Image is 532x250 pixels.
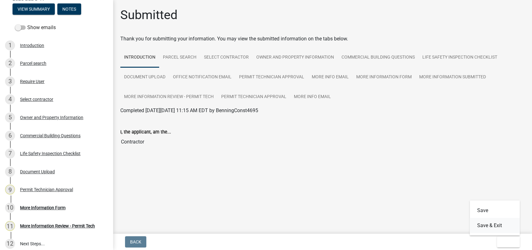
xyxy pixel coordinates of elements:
div: 3 [5,76,15,86]
a: More Info Email [308,67,352,87]
div: Parcel search [20,61,46,65]
a: Permit Technician Approval [235,67,308,87]
span: Back [130,239,141,244]
a: Introduction [120,48,159,68]
a: Owner and Property Information [253,48,338,68]
div: 8 [5,167,15,177]
wm-modal-confirm: Summary [13,7,55,12]
div: 10 [5,203,15,213]
div: Permit Technician Approval [20,187,73,192]
div: 4 [5,94,15,104]
a: More Information Submitted [415,67,490,87]
a: More Information Review - Permit Tech [120,87,217,107]
a: Permit Technician Approval [217,87,290,107]
span: Exit [502,239,511,244]
div: Select contractor [20,97,53,102]
a: Select contractor [200,48,253,68]
div: Exit [470,201,520,236]
button: Back [125,236,146,247]
div: 2 [5,58,15,68]
div: 6 [5,131,15,141]
a: Commercial Building Questions [338,48,419,68]
button: Save [470,203,520,218]
div: 9 [5,185,15,195]
div: Introduction [20,43,44,48]
button: Exit [497,236,520,247]
span: Completed [DATE][DATE] 11:15 AM EDT by BenningConst4695 [120,107,258,113]
button: Save & Exit [470,218,520,233]
h1: Submitted [120,8,178,23]
a: More Information Form [352,67,415,87]
button: View Summary [13,3,55,15]
wm-modal-confirm: Notes [57,7,81,12]
label: I, the applicant, am the... [120,130,171,134]
a: Life Safety Inspection Checklist [419,48,501,68]
div: Thank you for submitting your information. You may view the submitted information on the tabs below. [120,35,524,43]
div: More Information Form [20,206,65,210]
div: More Information Review - Permit Tech [20,224,95,228]
div: Commercial Building Questions [20,133,81,138]
div: Document Upload [20,169,55,174]
div: 11 [5,221,15,231]
a: Document Upload [120,67,169,87]
div: 12 [5,239,15,249]
div: Life Safety Inspection Checklist [20,151,81,156]
div: Owner and Property Information [20,115,83,120]
div: Require User [20,79,44,84]
div: 1 [5,40,15,50]
div: 7 [5,148,15,159]
div: 5 [5,112,15,122]
label: Show emails [15,24,56,31]
button: Notes [57,3,81,15]
a: Parcel search [159,48,200,68]
a: More Info Email [290,87,335,107]
a: Office Notification Email [169,67,235,87]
